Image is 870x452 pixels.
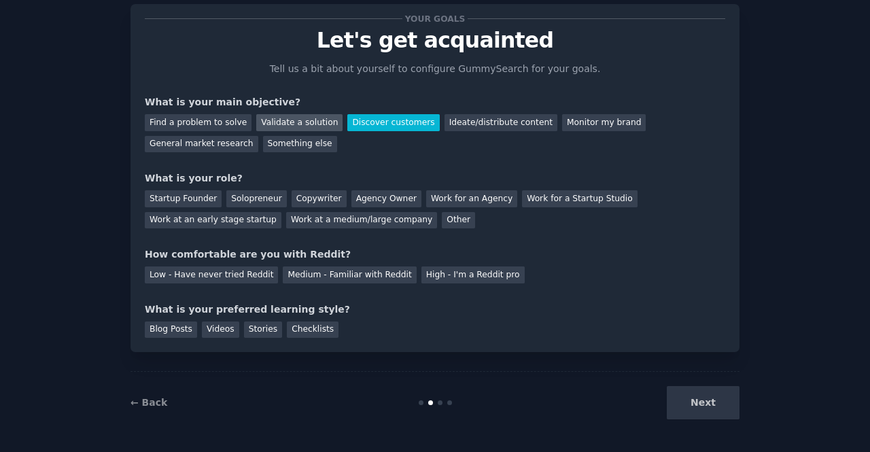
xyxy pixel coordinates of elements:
[283,266,416,283] div: Medium - Familiar with Reddit
[264,62,606,76] p: Tell us a bit about yourself to configure GummySearch for your goals.
[202,321,239,338] div: Videos
[145,29,725,52] p: Let's get acquainted
[287,321,338,338] div: Checklists
[402,12,468,26] span: Your goals
[562,114,646,131] div: Monitor my brand
[145,212,281,229] div: Work at an early stage startup
[286,212,437,229] div: Work at a medium/large company
[522,190,637,207] div: Work for a Startup Studio
[145,136,258,153] div: General market research
[426,190,517,207] div: Work for an Agency
[145,302,725,317] div: What is your preferred learning style?
[244,321,282,338] div: Stories
[145,171,725,186] div: What is your role?
[347,114,439,131] div: Discover customers
[263,136,337,153] div: Something else
[145,190,222,207] div: Startup Founder
[442,212,475,229] div: Other
[145,95,725,109] div: What is your main objective?
[145,266,278,283] div: Low - Have never tried Reddit
[226,190,286,207] div: Solopreneur
[421,266,525,283] div: High - I'm a Reddit pro
[351,190,421,207] div: Agency Owner
[145,114,251,131] div: Find a problem to solve
[145,321,197,338] div: Blog Posts
[445,114,557,131] div: Ideate/distribute content
[292,190,347,207] div: Copywriter
[256,114,343,131] div: Validate a solution
[130,397,167,408] a: ← Back
[145,247,725,262] div: How comfortable are you with Reddit?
